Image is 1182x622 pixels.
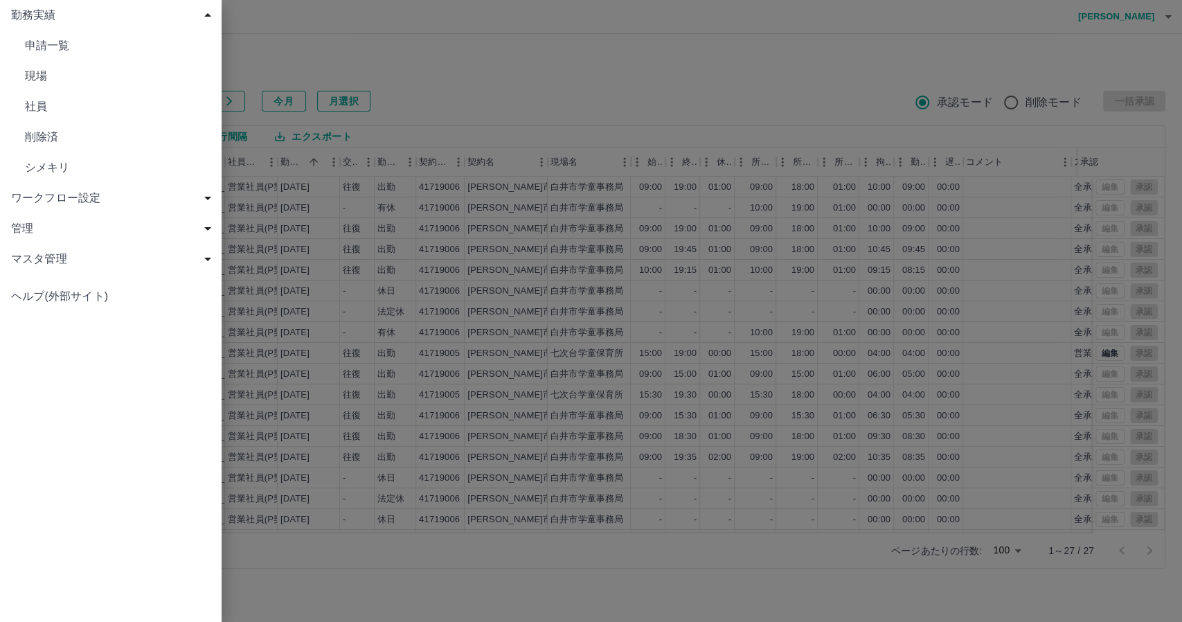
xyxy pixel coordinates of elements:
span: マスタ管理 [11,251,216,267]
span: 申請一覧 [25,37,211,54]
span: 管理 [11,220,216,237]
span: 勤務実績 [11,7,216,24]
span: 削除済 [25,129,211,145]
span: シメキリ [25,159,211,176]
span: 社員 [25,98,211,115]
span: 現場 [25,68,211,85]
span: ヘルプ(外部サイト) [11,288,211,305]
span: ワークフロー設定 [11,190,216,206]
